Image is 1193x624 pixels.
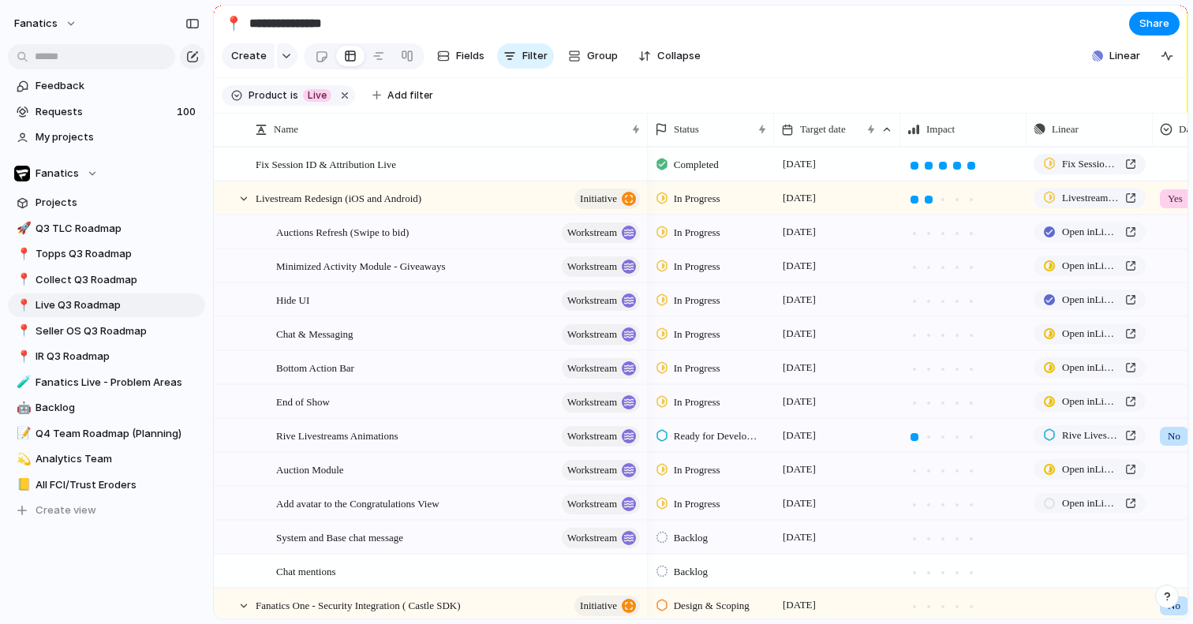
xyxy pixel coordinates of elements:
[17,348,28,366] div: 📍
[674,428,761,444] span: Ready for Development
[1062,461,1119,477] span: Open in Linear
[779,189,820,207] span: [DATE]
[567,222,617,244] span: workstream
[674,157,719,173] span: Completed
[1034,154,1146,174] a: Fix Session ID & Attribution Live
[574,189,640,209] button: initiative
[1062,156,1119,172] span: Fix Session ID & Attribution Live
[567,493,617,515] span: workstream
[14,323,30,339] button: 📍
[17,219,28,237] div: 🚀
[431,43,491,69] button: Fields
[177,104,199,120] span: 100
[560,43,626,69] button: Group
[8,242,205,266] div: 📍Topps Q3 Roadmap
[8,268,205,292] a: 📍Collect Q3 Roadmap
[580,595,617,617] span: initiative
[1034,357,1146,378] a: Open inLinear
[36,426,200,442] span: Q4 Team Roadmap (Planning)
[562,222,640,243] button: workstream
[14,16,58,32] span: fanatics
[567,323,617,346] span: workstream
[1062,360,1119,376] span: Open in Linear
[1034,256,1146,276] a: Open inLinear
[276,562,335,580] span: Chat mentions
[36,78,200,94] span: Feedback
[674,598,750,614] span: Design & Scoping
[1139,16,1169,32] span: Share
[8,319,205,343] div: 📍Seller OS Q3 Roadmap
[222,43,275,69] button: Create
[14,246,30,262] button: 📍
[1168,428,1180,444] span: No
[8,371,205,394] a: 🧪Fanatics Live - Problem Areas
[36,503,96,518] span: Create view
[8,422,205,446] a: 📝Q4 Team Roadmap (Planning)
[1062,258,1119,274] span: Open in Linear
[1034,222,1146,242] a: Open inLinear
[7,11,85,36] button: fanatics
[779,324,820,343] span: [DATE]
[456,48,484,64] span: Fields
[14,375,30,390] button: 🧪
[387,88,433,103] span: Add filter
[674,293,720,308] span: In Progress
[8,100,205,124] a: Requests100
[632,43,707,69] button: Collapse
[1109,48,1140,64] span: Linear
[8,293,205,317] a: 📍Live Q3 Roadmap
[14,400,30,416] button: 🤖
[567,290,617,312] span: workstream
[14,349,30,364] button: 📍
[562,358,640,379] button: workstream
[567,459,617,481] span: workstream
[36,349,200,364] span: IR Q3 Roadmap
[674,225,720,241] span: In Progress
[522,48,548,64] span: Filter
[287,87,301,104] button: is
[276,358,354,376] span: Bottom Action Bar
[276,290,309,308] span: Hide UI
[779,528,820,547] span: [DATE]
[276,392,330,410] span: End of Show
[36,221,200,237] span: Q3 TLC Roadmap
[779,358,820,377] span: [DATE]
[36,272,200,288] span: Collect Q3 Roadmap
[562,528,640,548] button: workstream
[14,477,30,493] button: 📒
[674,191,720,207] span: In Progress
[276,256,445,275] span: Minimized Activity Module - Giveaways
[8,125,205,149] a: My projects
[562,256,640,277] button: workstream
[8,396,205,420] a: 🤖Backlog
[17,476,28,494] div: 📒
[674,259,720,275] span: In Progress
[14,426,30,442] button: 📝
[1062,190,1119,206] span: Livestream Redesign (iOS and Android)
[1086,44,1146,68] button: Linear
[17,297,28,315] div: 📍
[562,290,640,311] button: workstream
[1034,459,1146,480] a: Open inLinear
[8,345,205,368] a: 📍IR Q3 Roadmap
[8,473,205,497] a: 📒All FCI/Trust Eroders
[14,221,30,237] button: 🚀
[36,375,200,390] span: Fanatics Live - Problem Areas
[276,494,439,512] span: Add avatar to the Congratulations View
[17,322,28,340] div: 📍
[779,290,820,309] span: [DATE]
[562,324,640,345] button: workstream
[256,155,396,173] span: Fix Session ID & Attribution Live
[17,245,28,263] div: 📍
[926,121,955,137] span: Impact
[674,496,720,512] span: In Progress
[674,530,708,546] span: Backlog
[36,129,200,145] span: My projects
[36,166,79,181] span: Fanatics
[1034,493,1146,514] a: Open inLinear
[674,394,720,410] span: In Progress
